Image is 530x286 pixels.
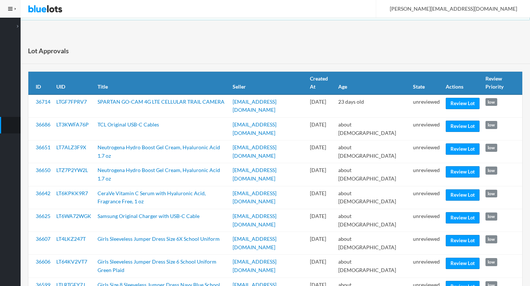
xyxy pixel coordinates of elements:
[446,258,480,269] a: Review Lot
[36,99,50,105] a: 36714
[307,209,335,232] td: [DATE]
[446,98,480,109] a: Review Lot
[410,72,443,94] th: State
[98,190,206,205] a: CeraVe Vitamin C Serum with Hyaluronic Acid, Fragrance Free, 1 oz
[485,258,497,266] span: low
[233,167,276,182] a: [EMAIL_ADDRESS][DOMAIN_NAME]
[410,186,443,209] td: unreviewed
[446,235,480,246] a: Review Lot
[485,144,497,152] span: low
[410,163,443,186] td: unreviewed
[36,190,50,196] a: 36642
[335,140,410,163] td: about [DEMOGRAPHIC_DATA]
[36,121,50,128] a: 36686
[307,255,335,278] td: [DATE]
[56,144,86,150] a: LT7ALZ3F9X
[233,236,276,250] a: [EMAIL_ADDRESS][DOMAIN_NAME]
[410,140,443,163] td: unreviewed
[307,72,335,94] th: Created At
[307,186,335,209] td: [DATE]
[56,190,88,196] a: LT6KPKK9R7
[446,189,480,201] a: Review Lot
[36,144,50,150] a: 36651
[36,258,50,265] a: 36606
[483,72,522,94] th: Review Priority
[233,258,276,273] a: [EMAIL_ADDRESS][DOMAIN_NAME]
[446,166,480,178] a: Review Lot
[410,118,443,140] td: unreviewed
[98,144,220,159] a: Neutrogena Hydro Boost Gel Cream, Hyaluronic Acid 1.7 oz
[307,232,335,255] td: [DATE]
[307,163,335,186] td: [DATE]
[98,121,159,128] a: TCL Original USB-C Cables
[98,99,225,105] a: SPARTAN GO-CAM 4G LTE CELLULAR TRAIL CAMERA
[230,72,307,94] th: Seller
[443,72,483,94] th: Actions
[410,94,443,118] td: unreviewed
[98,213,199,219] a: Samsung Original Charger with USB-C Cable
[36,236,50,242] a: 36607
[485,190,497,198] span: low
[446,143,480,155] a: Review Lot
[446,121,480,132] a: Review Lot
[485,212,497,221] span: low
[53,72,95,94] th: UID
[233,99,276,113] a: [EMAIL_ADDRESS][DOMAIN_NAME]
[335,186,410,209] td: about [DEMOGRAPHIC_DATA]
[410,232,443,255] td: unreviewed
[446,212,480,224] a: Review Lot
[307,118,335,140] td: [DATE]
[485,235,497,243] span: low
[335,232,410,255] td: about [DEMOGRAPHIC_DATA]
[56,213,91,219] a: LT6WA72WGK
[335,209,410,232] td: about [DEMOGRAPHIC_DATA]
[233,121,276,136] a: [EMAIL_ADDRESS][DOMAIN_NAME]
[335,255,410,278] td: about [DEMOGRAPHIC_DATA]
[485,98,497,106] span: low
[233,213,276,228] a: [EMAIL_ADDRESS][DOMAIN_NAME]
[335,163,410,186] td: about [DEMOGRAPHIC_DATA]
[28,72,53,94] th: ID
[36,213,50,219] a: 36625
[56,258,87,265] a: LT64KV2VT7
[56,121,89,128] a: LT3KWFA76P
[56,99,87,105] a: LTGF7FPRV7
[410,255,443,278] td: unreviewed
[410,209,443,232] td: unreviewed
[98,258,216,273] a: Girls Sleeveless Jumper Dress Size 6 School Uniform Green Plaid
[98,236,220,242] a: Girls Sleeveless Jumper Dress Size 6X School Uniform
[233,144,276,159] a: [EMAIL_ADDRESS][DOMAIN_NAME]
[98,167,220,182] a: Neutrogena Hydro Boost Gel Cream, Hyaluronic Acid 1.7 oz
[307,94,335,118] td: [DATE]
[382,6,517,12] span: [PERSON_NAME][EMAIL_ADDRESS][DOMAIN_NAME]
[233,190,276,205] a: [EMAIL_ADDRESS][DOMAIN_NAME]
[56,167,88,173] a: LTZ7P2YW2L
[56,236,86,242] a: LT4LKZ247T
[28,45,69,56] h1: Lot Approvals
[36,167,50,173] a: 36650
[307,140,335,163] td: [DATE]
[335,72,410,94] th: Age
[485,167,497,175] span: low
[335,118,410,140] td: about [DEMOGRAPHIC_DATA]
[335,94,410,118] td: 23 days old
[485,121,497,129] span: low
[95,72,230,94] th: Title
